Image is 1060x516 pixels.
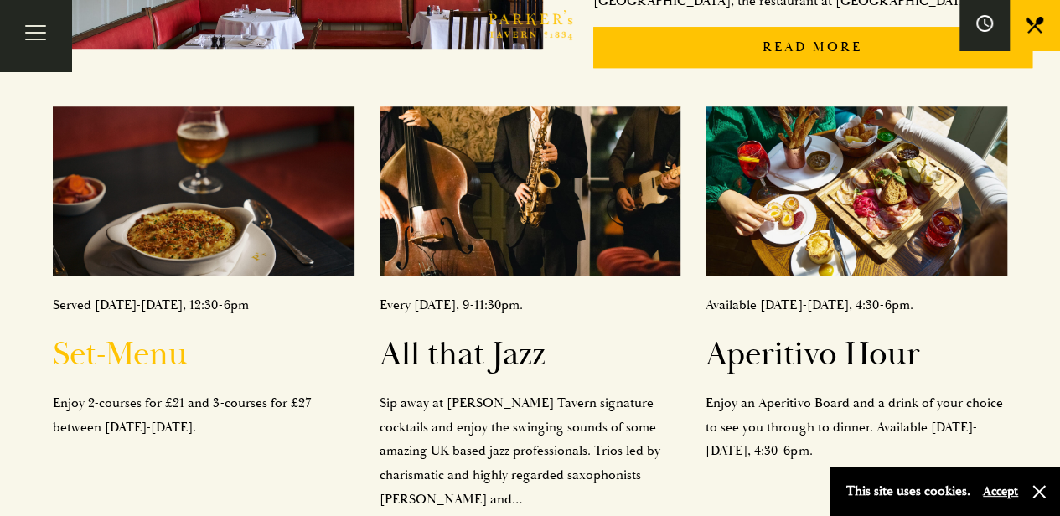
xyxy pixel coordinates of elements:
[706,334,1007,374] h2: Aperitivo Hour
[706,391,1007,463] p: Enjoy an Aperitivo Board and a drink of your choice to see you through to dinner. Available [DATE...
[53,334,354,374] h2: Set-Menu
[846,479,970,503] p: This site uses cookies.
[53,293,354,317] p: Served [DATE]-[DATE], 12:30-6pm
[593,27,1032,68] p: Read More
[1031,483,1047,500] button: Close and accept
[53,391,354,440] p: Enjoy 2-courses for £21 and 3-courses for £27 between [DATE]-[DATE].
[380,334,681,374] h2: All that Jazz
[53,106,354,440] a: Served [DATE]-[DATE], 12:30-6pmSet-MenuEnjoy 2-courses for £21 and 3-courses for £27 between [DAT...
[983,483,1018,499] button: Accept
[380,106,681,512] a: Every [DATE], 9-11:30pm.All that JazzSip away at [PERSON_NAME] Tavern signature cocktails and enj...
[380,293,681,317] p: Every [DATE], 9-11:30pm.
[380,391,681,512] p: Sip away at [PERSON_NAME] Tavern signature cocktails and enjoy the swinging sounds of some amazin...
[706,293,1007,317] p: Available [DATE]-[DATE], 4:30-6pm.
[706,106,1007,463] a: Available [DATE]-[DATE], 4:30-6pm.Aperitivo HourEnjoy an Aperitivo Board and a drink of your choi...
